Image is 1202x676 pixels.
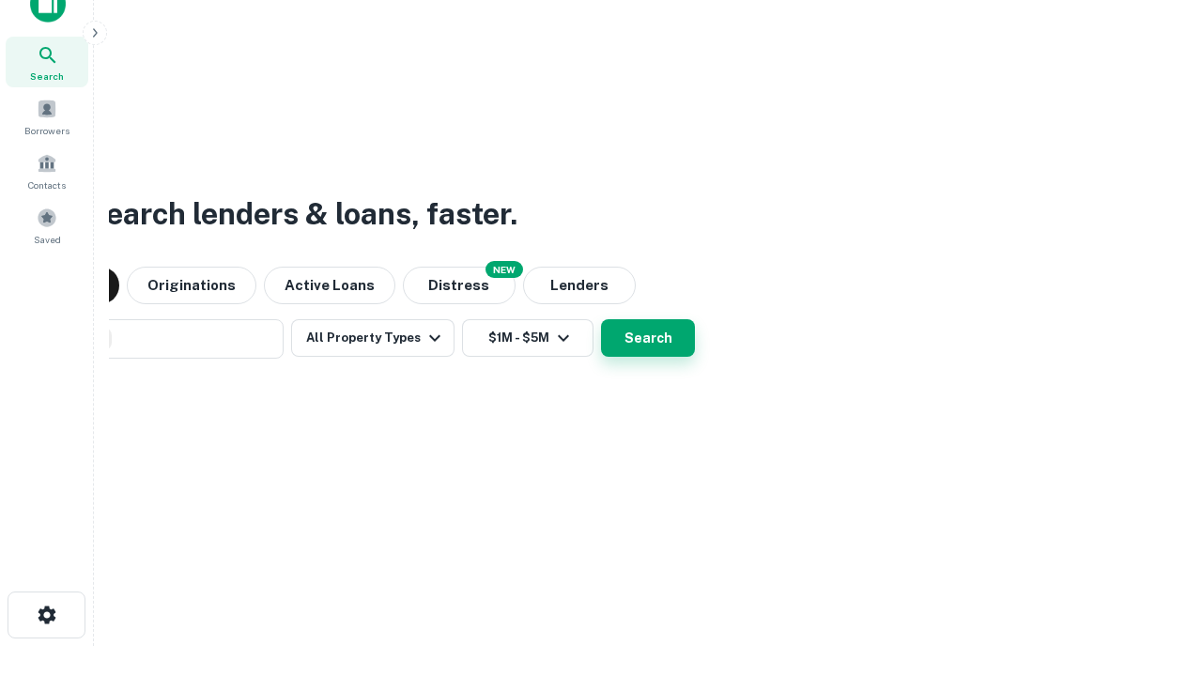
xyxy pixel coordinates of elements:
button: $1M - $5M [462,319,593,357]
button: Search distressed loans with lien and other non-mortgage details. [403,267,516,304]
span: Borrowers [24,123,69,138]
button: Active Loans [264,267,395,304]
span: Saved [34,232,61,247]
a: Search [6,37,88,87]
button: Search [601,319,695,357]
button: Originations [127,267,256,304]
button: Lenders [523,267,636,304]
button: All Property Types [291,319,455,357]
a: Contacts [6,146,88,196]
h3: Search lenders & loans, faster. [85,192,517,237]
iframe: Chat Widget [1108,526,1202,616]
span: Contacts [28,177,66,192]
span: Search [30,69,64,84]
div: NEW [485,261,523,278]
a: Saved [6,200,88,251]
a: Borrowers [6,91,88,142]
